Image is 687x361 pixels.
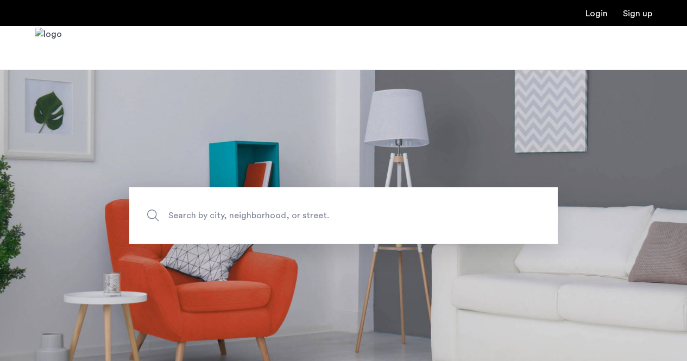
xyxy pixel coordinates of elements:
input: Apartment Search [129,187,558,244]
a: Registration [623,9,652,18]
img: logo [35,28,62,68]
span: Search by city, neighborhood, or street. [168,208,468,223]
a: Cazamio Logo [35,28,62,68]
a: Login [585,9,608,18]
